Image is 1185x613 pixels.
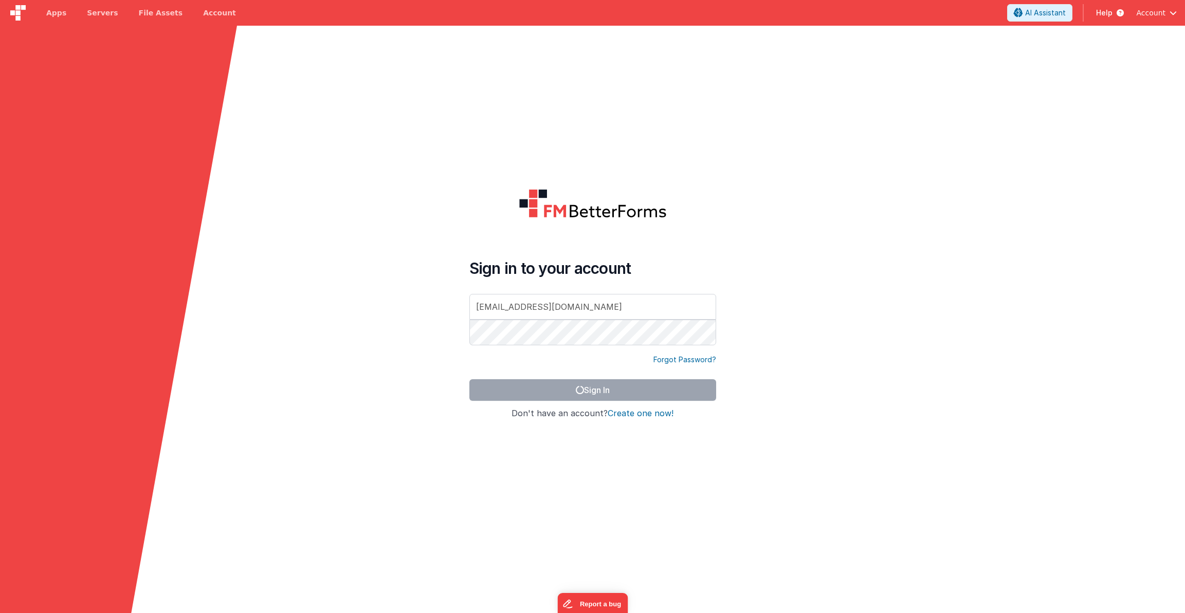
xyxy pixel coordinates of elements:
[469,294,716,320] input: Email Address
[139,8,183,18] span: File Assets
[87,8,118,18] span: Servers
[653,355,716,365] a: Forgot Password?
[1136,8,1165,18] span: Account
[46,8,66,18] span: Apps
[469,409,716,418] h4: Don't have an account?
[469,379,716,401] button: Sign In
[469,259,716,277] h4: Sign in to your account
[1025,8,1066,18] span: AI Assistant
[608,409,673,418] button: Create one now!
[1136,8,1177,18] button: Account
[1096,8,1113,18] span: Help
[1007,4,1072,22] button: AI Assistant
